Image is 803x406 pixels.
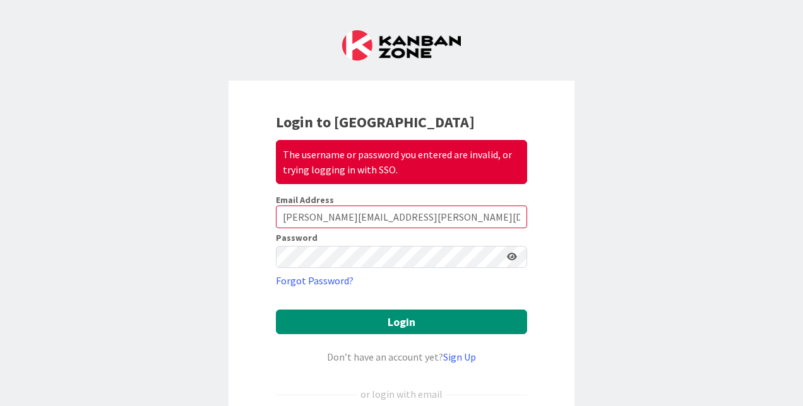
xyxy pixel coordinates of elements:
[443,351,476,363] a: Sign Up
[276,310,527,334] button: Login
[276,273,354,288] a: Forgot Password?
[276,349,527,364] div: Don’t have an account yet?
[276,140,527,184] div: The username or password you entered are invalid, or trying logging in with SSO.
[276,112,475,132] b: Login to [GEOGRAPHIC_DATA]
[276,194,334,206] label: Email Address
[357,386,446,402] div: or login with email
[342,30,461,61] img: Kanban Zone
[276,233,318,242] label: Password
